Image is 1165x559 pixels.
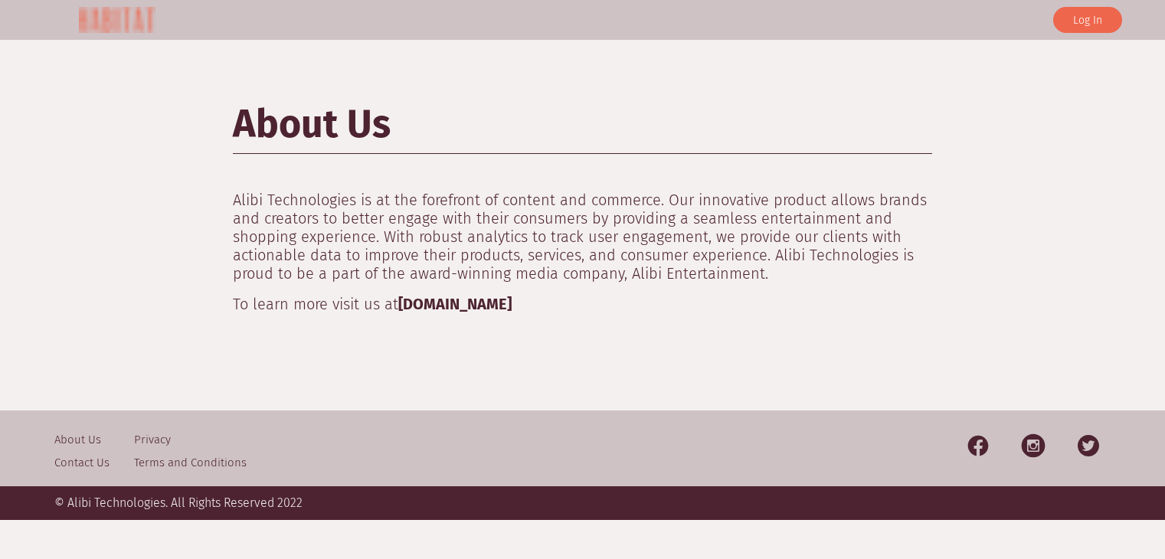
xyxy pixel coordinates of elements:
a: Privacy [134,433,171,446]
h1: About Us [233,101,932,154]
p: To learn more visit us at [233,295,932,313]
button: Log In [1053,7,1122,33]
a: [DOMAIN_NAME] [398,295,512,313]
a: About Us [54,433,101,446]
p: Alibi Technologies is at the forefront of content and commerce. Our innovative product allows bra... [233,191,932,283]
div: © Alibi Technologies. All Rights Reserved 2022 [54,494,1111,512]
a: Terms and Conditions [134,456,247,469]
a: Contact Us [54,456,110,469]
